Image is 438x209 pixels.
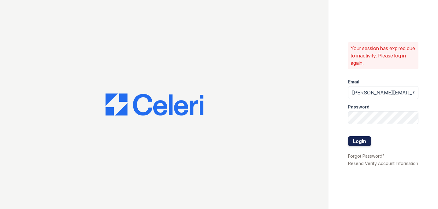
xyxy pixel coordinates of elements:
[106,94,203,116] img: CE_Logo_Blue-a8612792a0a2168367f1c8372b55b34899dd931a85d93a1a3d3e32e68fde9ad4.png
[348,153,384,159] a: Forgot Password?
[348,104,369,110] label: Password
[348,136,371,146] button: Login
[351,45,416,67] p: Your session has expired due to inactivity. Please log in again.
[348,161,418,166] a: Resend Verify Account Information
[348,79,359,85] label: Email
